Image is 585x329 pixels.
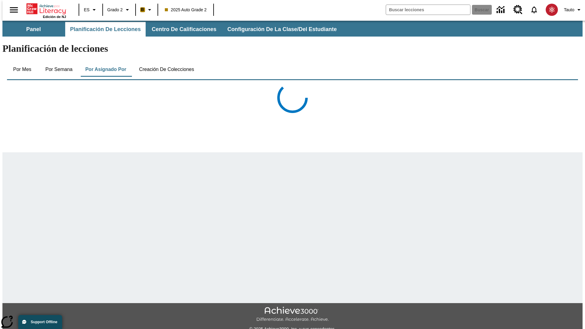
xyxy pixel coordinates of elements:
[43,15,66,19] span: Edición de NJ
[65,22,146,37] button: Planificación de lecciones
[26,26,41,33] span: Panel
[165,7,207,13] span: 2025 Auto Grade 2
[84,7,90,13] span: ES
[105,4,133,15] button: Grado: Grado 2, Elige un grado
[147,22,221,37] button: Centro de calificaciones
[27,3,66,15] a: Portada
[222,22,342,37] button: Configuración de la clase/del estudiante
[107,7,123,13] span: Grado 2
[7,62,37,77] button: Por mes
[70,26,141,33] span: Planificación de lecciones
[2,43,583,54] h1: Planificación de lecciones
[3,22,64,37] button: Panel
[562,4,585,15] button: Perfil/Configuración
[138,4,156,15] button: Boost El color de la clase es anaranjado claro. Cambiar el color de la clase.
[18,315,62,329] button: Support Offline
[227,26,337,33] span: Configuración de la clase/del estudiante
[256,307,329,322] img: Achieve3000 Differentiate Accelerate Achieve
[27,2,66,19] div: Portada
[546,4,558,16] img: avatar image
[493,2,510,18] a: Centro de información
[81,4,101,15] button: Lenguaje: ES, Selecciona un idioma
[564,7,574,13] span: Tauto
[80,62,131,77] button: Por asignado por
[542,2,562,18] button: Escoja un nuevo avatar
[510,2,526,18] a: Centro de recursos, Se abrirá en una pestaña nueva.
[41,62,77,77] button: Por semana
[141,6,144,13] span: B
[526,2,542,18] a: Notificaciones
[134,62,199,77] button: Creación de colecciones
[5,1,23,19] button: Abrir el menú lateral
[31,320,57,324] span: Support Offline
[386,5,470,15] input: Buscar campo
[2,22,342,37] div: Subbarra de navegación
[2,21,583,37] div: Subbarra de navegación
[152,26,216,33] span: Centro de calificaciones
